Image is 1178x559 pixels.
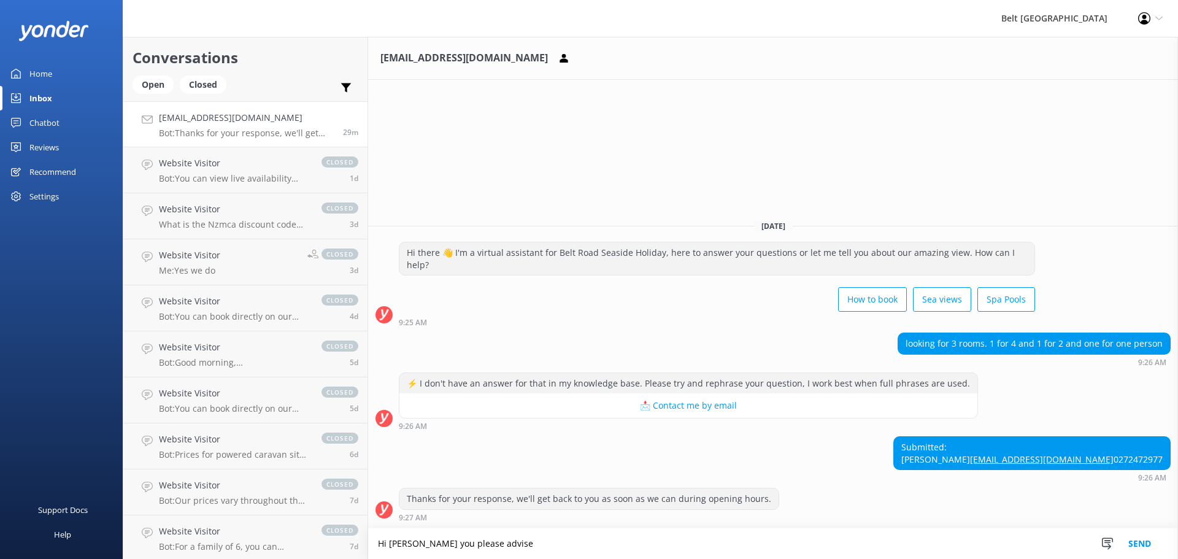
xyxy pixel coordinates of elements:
[159,525,309,538] h4: Website Visitor
[321,387,358,398] span: closed
[399,393,977,418] button: 📩 Contact me by email
[180,77,233,91] a: Closed
[123,423,368,469] a: Website VisitorBot:Prices for powered caravan sites vary throughout the year. It's best to check ...
[350,311,358,322] span: Sep 26 2025 07:07pm (UTC +13:00) Pacific/Auckland
[399,514,427,522] strong: 9:27 AM
[159,219,309,230] p: What is the Nzmca discount code for online bookings?
[368,528,1178,559] textarea: Hi [PERSON_NAME] you please advise
[159,128,334,139] p: Bot: Thanks for your response, we'll get back to you as soon as we can during opening hours.
[894,437,1170,469] div: Submitted: [PERSON_NAME] 0272472977
[123,285,368,331] a: Website VisitorBot:You can book directly on our website, which has live availability for all acco...
[159,387,309,400] h4: Website Visitor
[350,357,358,368] span: Sep 26 2025 08:29am (UTC +13:00) Pacific/Auckland
[123,147,368,193] a: Website VisitorBot:You can view live availability and pricing for all accommodation options, incl...
[159,341,309,354] h4: Website Visitor
[29,86,52,110] div: Inbox
[159,311,309,322] p: Bot: You can book directly on our website, which has live availability for all accommodation opti...
[159,541,309,552] p: Bot: For a family of 6, you can consider booking a 1 Bedroom Self Contained Unit, which can sleep...
[399,318,1035,326] div: Oct 01 2025 09:25am (UTC +13:00) Pacific/Auckland
[350,449,358,460] span: Sep 24 2025 10:34am (UTC +13:00) Pacific/Auckland
[159,403,309,414] p: Bot: You can book directly on our website, which has live availability for all accommodation opti...
[350,173,358,183] span: Sep 29 2025 11:06pm (UTC +13:00) Pacific/Auckland
[180,75,226,94] div: Closed
[898,358,1171,366] div: Oct 01 2025 09:26am (UTC +13:00) Pacific/Auckland
[123,101,368,147] a: [EMAIL_ADDRESS][DOMAIN_NAME]Bot:Thanks for your response, we'll get back to you as soon as we can...
[838,287,907,312] button: How to book
[977,287,1035,312] button: Spa Pools
[321,156,358,168] span: closed
[399,513,779,522] div: Oct 01 2025 09:27am (UTC +13:00) Pacific/Auckland
[159,249,220,262] h4: Website Visitor
[380,50,548,66] h3: [EMAIL_ADDRESS][DOMAIN_NAME]
[133,75,174,94] div: Open
[159,173,309,184] p: Bot: You can view live availability and pricing for all accommodation options, including motels, ...
[399,373,977,394] div: ⚡ I don't have an answer for that in my knowledge base. Please try and rephrase your question, I ...
[970,453,1114,465] a: [EMAIL_ADDRESS][DOMAIN_NAME]
[123,193,368,239] a: Website VisitorWhat is the Nzmca discount code for online bookings?closed3d
[350,219,358,229] span: Sep 27 2025 02:44pm (UTC +13:00) Pacific/Auckland
[893,473,1171,482] div: Oct 01 2025 09:26am (UTC +13:00) Pacific/Auckland
[123,331,368,377] a: Website VisitorBot:Good morning, [PERSON_NAME]. You can check the availability and pricing for Oc...
[321,295,358,306] span: closed
[399,422,978,430] div: Oct 01 2025 09:26am (UTC +13:00) Pacific/Auckland
[133,77,180,91] a: Open
[29,135,59,160] div: Reviews
[898,333,1170,354] div: looking for 3 rooms. 1 for 4 and 1 for 2 and one for one person
[159,156,309,170] h4: Website Visitor
[54,522,71,547] div: Help
[159,357,309,368] p: Bot: Good morning, [PERSON_NAME]. You can check the availability and pricing for Oceanview Sites ...
[133,46,358,69] h2: Conversations
[350,495,358,506] span: Sep 23 2025 10:18pm (UTC +13:00) Pacific/Auckland
[18,21,89,41] img: yonder-white-logo.png
[321,433,358,444] span: closed
[1117,528,1163,559] button: Send
[159,495,309,506] p: Bot: Our prices vary throughout the year, so it’s best to check online for the date you want to b...
[38,498,88,522] div: Support Docs
[321,341,358,352] span: closed
[159,295,309,308] h4: Website Visitor
[29,110,60,135] div: Chatbot
[321,479,358,490] span: closed
[159,479,309,492] h4: Website Visitor
[399,423,427,430] strong: 9:26 AM
[399,242,1034,275] div: Hi there 👋 I'm a virtual assistant for Belt Road Seaside Holiday, here to answer your questions o...
[159,449,309,460] p: Bot: Prices for powered caravan sites vary throughout the year. It's best to check online for the...
[399,488,779,509] div: Thanks for your response, we'll get back to you as soon as we can during opening hours.
[321,202,358,214] span: closed
[123,239,368,285] a: Website VisitorMe:Yes we doclosed3d
[1138,359,1166,366] strong: 9:26 AM
[399,319,427,326] strong: 9:25 AM
[123,469,368,515] a: Website VisitorBot:Our prices vary throughout the year, so it’s best to check online for the date...
[350,265,358,276] span: Sep 27 2025 09:56am (UTC +13:00) Pacific/Auckland
[350,541,358,552] span: Sep 23 2025 10:59am (UTC +13:00) Pacific/Auckland
[159,433,309,446] h4: Website Visitor
[1138,474,1166,482] strong: 9:26 AM
[29,61,52,86] div: Home
[321,525,358,536] span: closed
[123,377,368,423] a: Website VisitorBot:You can book directly on our website, which has live availability for all acco...
[343,127,358,137] span: Oct 01 2025 09:26am (UTC +13:00) Pacific/Auckland
[754,221,793,231] span: [DATE]
[350,403,358,414] span: Sep 25 2025 06:46pm (UTC +13:00) Pacific/Auckland
[29,160,76,184] div: Recommend
[159,111,334,125] h4: [EMAIL_ADDRESS][DOMAIN_NAME]
[321,249,358,260] span: closed
[159,202,309,216] h4: Website Visitor
[159,265,220,276] p: Me: Yes we do
[913,287,971,312] button: Sea views
[29,184,59,209] div: Settings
